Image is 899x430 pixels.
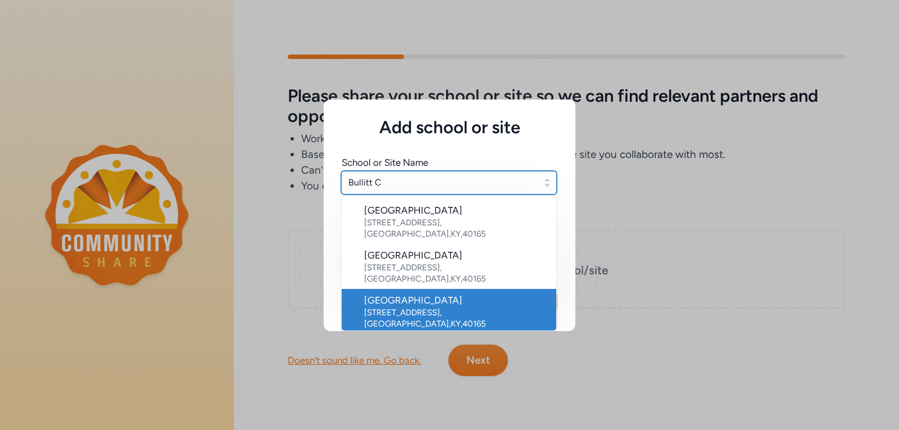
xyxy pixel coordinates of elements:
[341,171,557,194] input: Enter school name...
[342,156,428,169] div: School or Site Name
[364,203,547,217] div: [GEOGRAPHIC_DATA]
[364,248,547,262] div: [GEOGRAPHIC_DATA]
[364,262,547,284] div: [STREET_ADDRESS] , [GEOGRAPHIC_DATA] , KY , 40165
[342,117,557,138] h5: Add school or site
[364,217,547,239] div: [STREET_ADDRESS] , [GEOGRAPHIC_DATA] , KY , 40165
[364,307,547,329] div: [STREET_ADDRESS] , [GEOGRAPHIC_DATA] , KY , 40165
[364,293,547,307] div: [GEOGRAPHIC_DATA]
